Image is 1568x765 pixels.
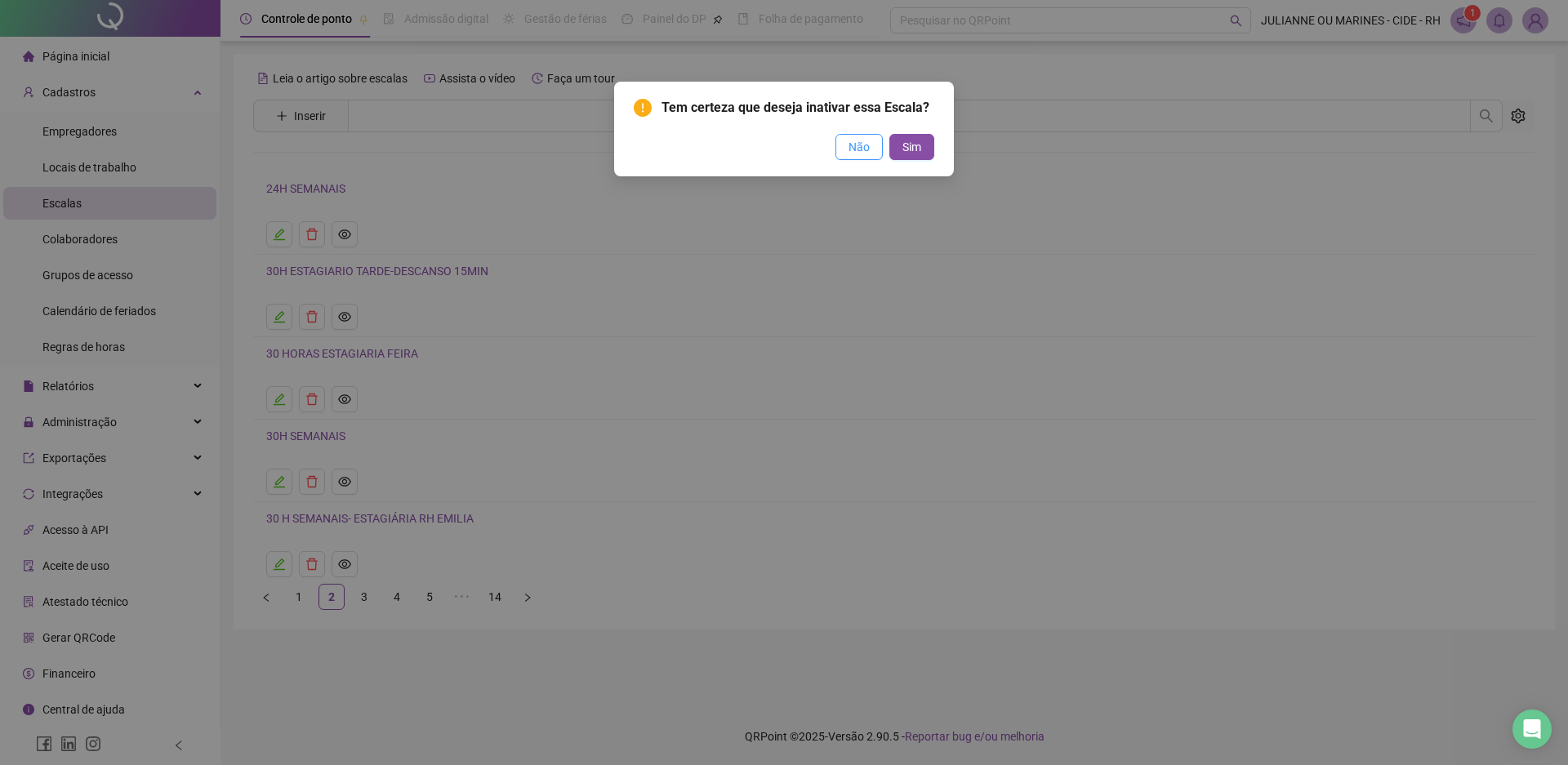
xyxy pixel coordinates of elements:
span: Não [849,138,870,156]
div: Open Intercom Messenger [1512,709,1552,749]
span: exclamation-circle [634,99,652,117]
button: Sim [889,134,934,160]
span: Tem certeza que deseja inativar essa Escala? [661,100,929,115]
button: Não [835,134,883,160]
span: Sim [902,138,921,156]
